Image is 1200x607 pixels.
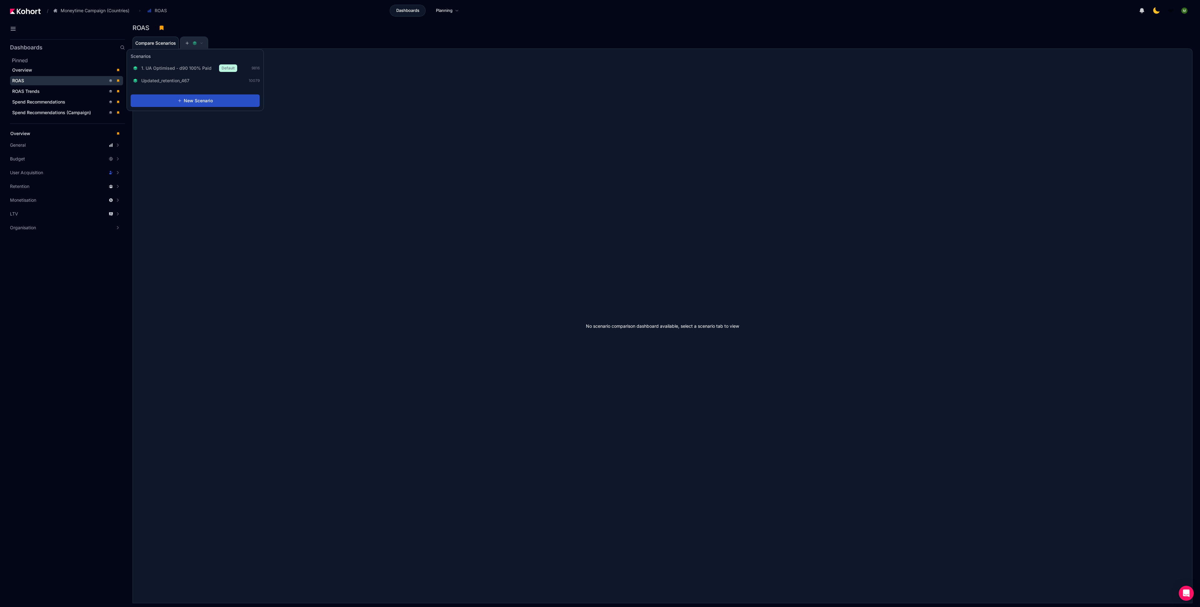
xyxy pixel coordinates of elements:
span: Planning [436,8,452,14]
span: LTV [10,211,18,217]
h3: Scenarios [131,53,151,61]
span: ROAS [12,78,24,83]
h3: ROAS [132,25,153,31]
span: New Scenario [184,98,213,104]
button: Updated_retention_467 [131,76,196,86]
span: 9816 [252,66,260,71]
span: Retention [10,183,29,190]
span: User Acquisition [10,169,43,176]
span: Default [219,64,237,72]
span: 10079 [249,78,260,83]
span: 1. UA Optimised - d90 100% Paid [141,65,212,71]
a: Dashboards [390,5,426,17]
img: Kohort logo [10,8,41,14]
span: Overview [12,67,32,73]
span: Budget [10,156,25,162]
h2: Pinned [12,57,125,64]
h2: Dashboards [10,45,42,50]
span: ROAS Trends [12,89,40,94]
span: Overview [10,131,30,136]
img: logo_MoneyTimeLogo_1_20250619094856634230.png [1167,8,1174,14]
a: ROAS [10,76,123,85]
a: ROAS Trends [10,87,123,96]
span: Dashboards [396,8,419,14]
span: Compare Scenarios [135,41,176,45]
span: Spend Recommendations (Campaign) [12,110,91,115]
div: No scenario comparison dashboard available, select a scenario tab to view [133,49,1192,603]
span: Moneytime Campaign (Countries) [61,8,129,14]
span: Monetisation [10,197,36,203]
span: / [42,8,48,14]
a: Spend Recommendations (Campaign) [10,108,123,117]
span: Organisation [10,225,36,231]
button: ROAS [144,5,173,16]
button: 1. UA Optimised - d90 100% PaidDefault [131,63,240,74]
span: › [138,8,142,13]
a: Overview [10,65,123,75]
a: Planning [429,5,465,17]
span: Updated_retention_467 [141,78,189,84]
a: Overview [8,129,123,138]
div: Open Intercom Messenger [1179,586,1194,601]
span: General [10,142,26,148]
span: Spend Recommendations [12,99,65,104]
a: Spend Recommendations [10,97,123,107]
button: Moneytime Campaign (Countries) [50,5,136,16]
span: ROAS [155,8,167,14]
button: New Scenario [131,94,260,107]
